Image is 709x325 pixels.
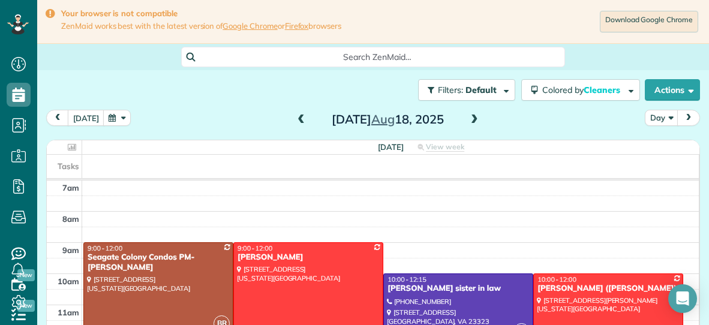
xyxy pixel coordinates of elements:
a: Download Google Chrome [600,11,698,32]
span: ZenMaid works best with the latest version of or browsers [61,21,341,31]
button: Colored byCleaners [521,79,640,101]
div: Open Intercom Messenger [668,284,697,313]
span: 10:00 - 12:00 [537,275,576,284]
button: [DATE] [68,110,104,126]
span: 10am [58,276,79,286]
h2: [DATE] 18, 2025 [313,113,462,126]
span: 9:00 - 12:00 [238,244,272,252]
button: Filters: Default [418,79,515,101]
span: 9am [62,245,79,255]
a: Google Chrome [223,21,278,31]
span: Filters: [438,85,463,95]
a: Firefox [285,21,309,31]
div: [PERSON_NAME] sister in law [387,284,530,294]
span: 9:00 - 12:00 [88,244,122,252]
span: [DATE] [378,142,404,152]
div: Seagate Colony Condos PM- [PERSON_NAME] [87,252,230,273]
span: View week [426,142,464,152]
span: 7am [62,183,79,192]
span: Default [465,85,497,95]
button: prev [46,110,69,126]
div: [PERSON_NAME] ([PERSON_NAME]) [537,284,680,294]
span: Colored by [542,85,624,95]
span: 10:00 - 12:15 [387,275,426,284]
button: Day [645,110,678,126]
span: 8am [62,214,79,224]
span: Aug [371,112,395,127]
span: Cleaners [584,85,622,95]
span: Tasks [58,161,79,171]
button: next [677,110,700,126]
a: Filters: Default [412,79,515,101]
span: 11am [58,308,79,317]
button: Actions [645,79,700,101]
div: [PERSON_NAME] [237,252,380,263]
strong: Your browser is not compatible [61,8,341,19]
